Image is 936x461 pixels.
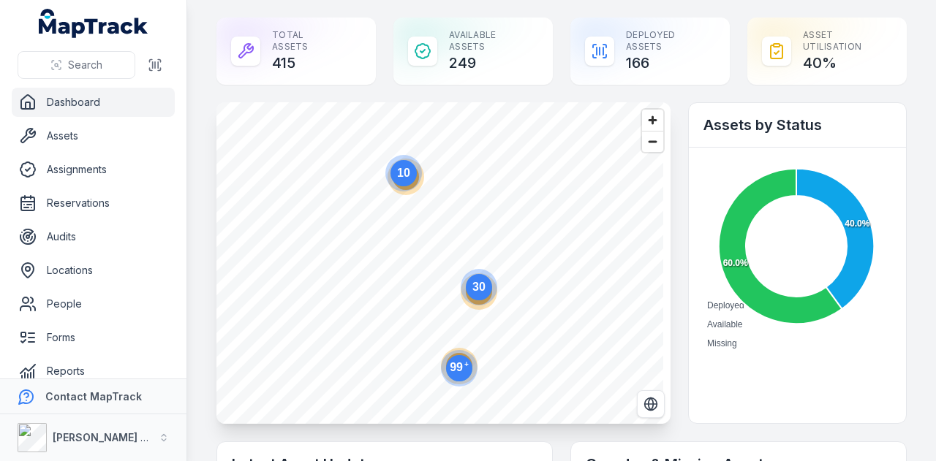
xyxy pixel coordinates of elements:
strong: [PERSON_NAME] Group [53,431,173,443]
a: Assignments [12,155,175,184]
canvas: Map [216,102,663,424]
a: Audits [12,222,175,251]
span: Missing [707,338,737,348]
a: Assets [12,121,175,151]
button: Zoom out [642,131,663,152]
text: 99 [450,360,469,373]
strong: Contact MapTrack [45,390,142,403]
text: 10 [397,167,410,179]
span: Available [707,319,742,329]
a: Dashboard [12,88,175,117]
a: Reports [12,357,175,386]
button: Zoom in [642,110,663,131]
tspan: + [464,360,469,368]
a: MapTrack [39,9,148,38]
button: Search [18,51,135,79]
span: Deployed [707,300,744,310]
a: Reservations [12,188,175,218]
a: People [12,289,175,319]
a: Forms [12,323,175,352]
button: Switch to Satellite View [637,390,665,418]
text: 30 [472,281,486,293]
span: Search [68,58,102,72]
a: Locations [12,256,175,285]
h2: Assets by Status [703,115,891,135]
